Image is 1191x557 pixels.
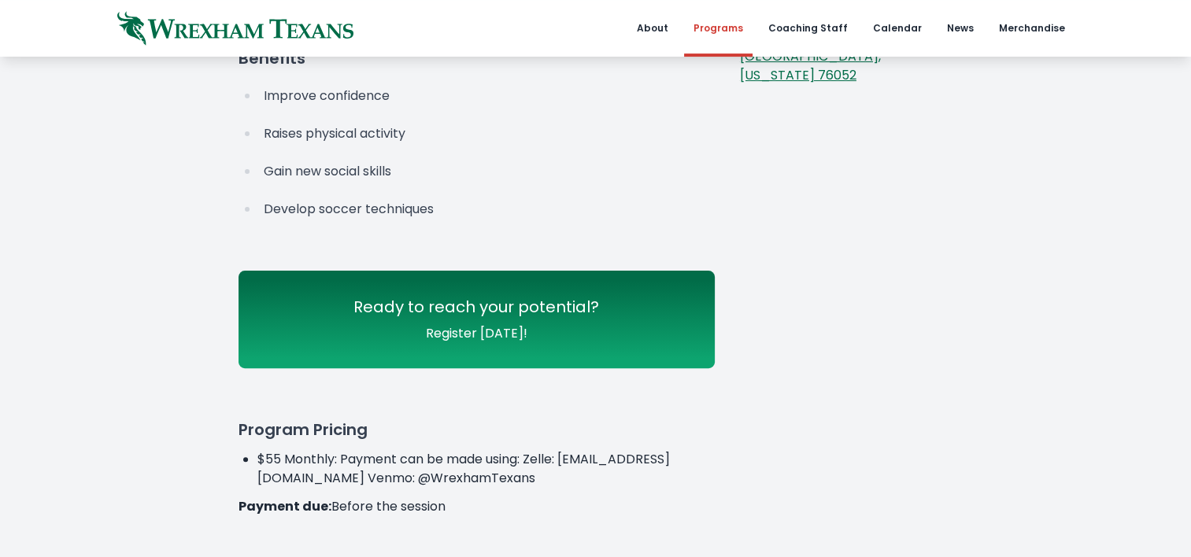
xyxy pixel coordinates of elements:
[426,324,527,343] span: Register [DATE]!
[264,160,715,183] p: Gain new social skills
[239,497,715,516] div: Before the session
[264,85,715,107] p: Improve confidence
[239,271,715,368] a: Ready to reach your potential? Register [DATE]!
[264,198,715,220] p: Develop soccer techniques
[239,497,331,515] strong: Payment due:
[353,296,599,318] span: Ready to reach your potential?
[239,47,715,69] h3: Benefits
[239,419,715,441] h3: Program Pricing
[264,123,715,145] p: Raises physical activity
[257,450,715,488] li: $55 Monthly: Payment can be made using: Zelle: [EMAIL_ADDRESS][DOMAIN_NAME] Venmo: @WrexhamTexans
